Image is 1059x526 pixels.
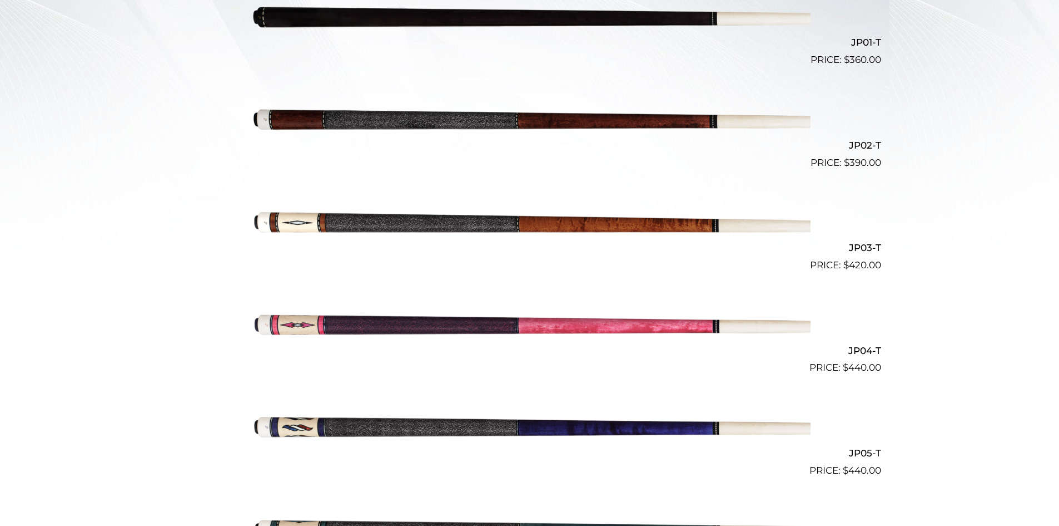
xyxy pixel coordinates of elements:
[844,157,881,168] bdi: 390.00
[178,135,881,155] h2: JP02-T
[843,259,849,271] span: $
[843,465,848,476] span: $
[249,277,811,371] img: JP04-T
[844,157,849,168] span: $
[178,32,881,53] h2: JP01-T
[178,340,881,361] h2: JP04-T
[249,72,811,165] img: JP02-T
[178,175,881,273] a: JP03-T $420.00
[178,443,881,463] h2: JP05-T
[249,380,811,473] img: JP05-T
[843,362,848,373] span: $
[843,259,881,271] bdi: 420.00
[178,277,881,375] a: JP04-T $440.00
[844,54,849,65] span: $
[249,175,811,268] img: JP03-T
[843,465,881,476] bdi: 440.00
[178,380,881,478] a: JP05-T $440.00
[843,362,881,373] bdi: 440.00
[178,238,881,258] h2: JP03-T
[844,54,881,65] bdi: 360.00
[178,72,881,170] a: JP02-T $390.00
